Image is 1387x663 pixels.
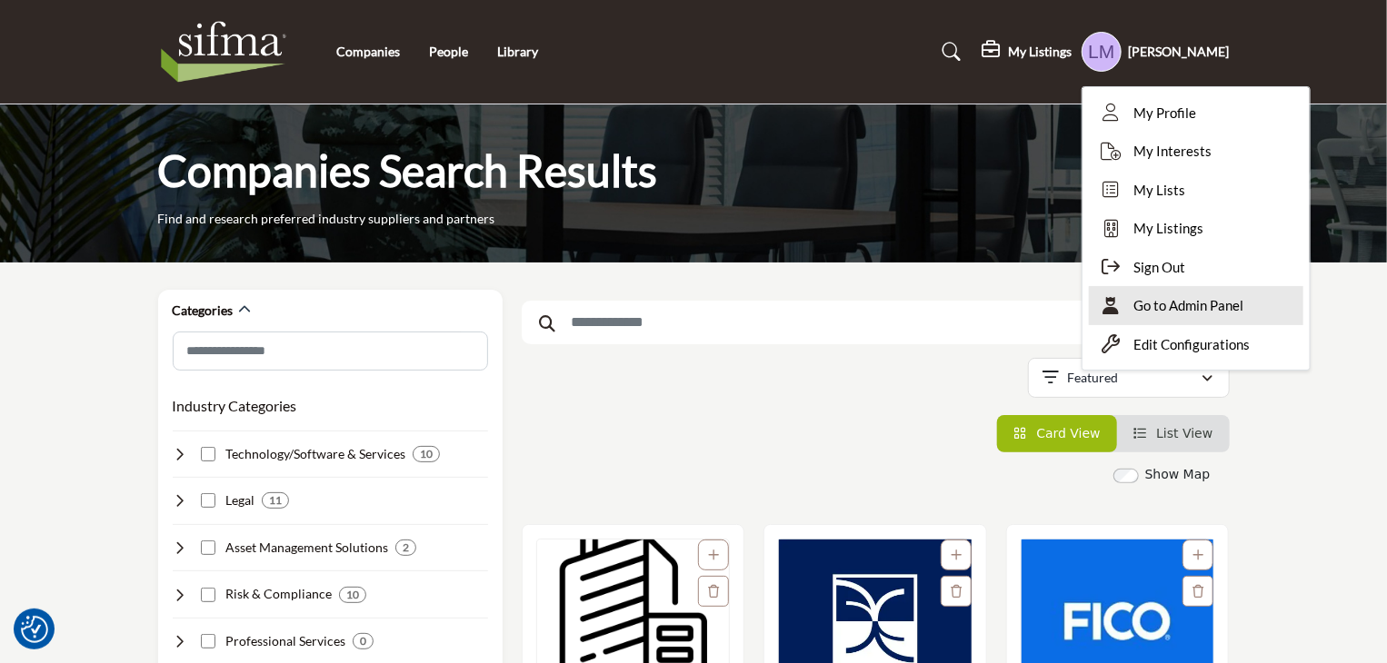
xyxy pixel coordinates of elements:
[201,447,215,461] input: Select Technology/Software & Services checkbox
[951,548,962,562] a: Add To List
[201,634,215,648] input: Select Professional Services checkbox
[1133,426,1213,440] a: View List
[1089,132,1303,171] a: My Interests
[1036,426,1100,440] span: Card View
[1028,358,1230,398] button: Featured
[522,301,1230,344] input: Search Keyword
[497,44,538,59] a: Library
[420,448,433,460] b: 10
[403,541,409,554] b: 2
[1013,426,1101,440] a: View Card
[1117,415,1230,452] li: List View
[262,492,289,509] div: 11 Results For Legal
[395,539,416,556] div: 2 Results For Asset Management Solutions
[21,616,48,643] img: Revisit consent button
[158,15,299,88] img: Site Logo
[997,415,1117,452] li: Card View
[225,445,405,463] h4: Technology/Software & Services: Developing and implementing technology solutions to support secur...
[158,143,658,199] h1: Companies Search Results
[201,540,215,555] input: Select Asset Management Solutions checkbox
[413,446,440,462] div: 10 Results For Technology/Software & Services
[1134,257,1186,278] span: Sign Out
[225,491,254,510] h4: Legal: Providing legal advice, compliance support, and litigation services to securities industry...
[1192,548,1203,562] a: Add To List
[1134,180,1186,201] span: My Lists
[708,548,719,562] a: Add To List
[269,494,282,507] b: 11
[983,41,1073,63] div: My Listings
[173,302,234,320] h2: Categories
[336,44,400,59] a: Companies
[225,539,388,557] h4: Asset Management Solutions: Offering investment strategies, portfolio management, and performance...
[924,37,973,66] a: Search
[201,588,215,602] input: Select Risk & Compliance checkbox
[346,589,359,601] b: 10
[158,210,495,228] p: Find and research preferred industry suppliers and partners
[1134,218,1204,239] span: My Listings
[1134,295,1244,316] span: Go to Admin Panel
[1067,369,1118,387] p: Featured
[1082,32,1122,72] button: Show hide supplier dropdown
[353,633,374,649] div: 0 Results For Professional Services
[173,331,488,371] input: Search Category
[173,395,297,417] button: Industry Categories
[201,493,215,508] input: Select Legal checkbox
[225,632,345,650] h4: Professional Services: Delivering staffing, training, and outsourcing services to support securit...
[429,44,468,59] a: People
[360,635,366,648] b: 0
[1145,465,1211,484] label: Show Map
[1129,43,1230,61] h5: [PERSON_NAME]
[225,585,332,603] h4: Risk & Compliance: Helping securities industry firms manage risk, ensure compliance, and prevent ...
[1089,94,1303,133] a: My Profile
[1089,209,1303,248] a: My Listings
[21,616,48,643] button: Consent Preferences
[1134,334,1251,355] span: Edit Configurations
[1134,141,1212,162] span: My Interests
[339,587,366,603] div: 10 Results For Risk & Compliance
[1156,426,1212,440] span: List View
[1134,103,1197,124] span: My Profile
[1009,44,1073,60] h5: My Listings
[1089,171,1303,210] a: My Lists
